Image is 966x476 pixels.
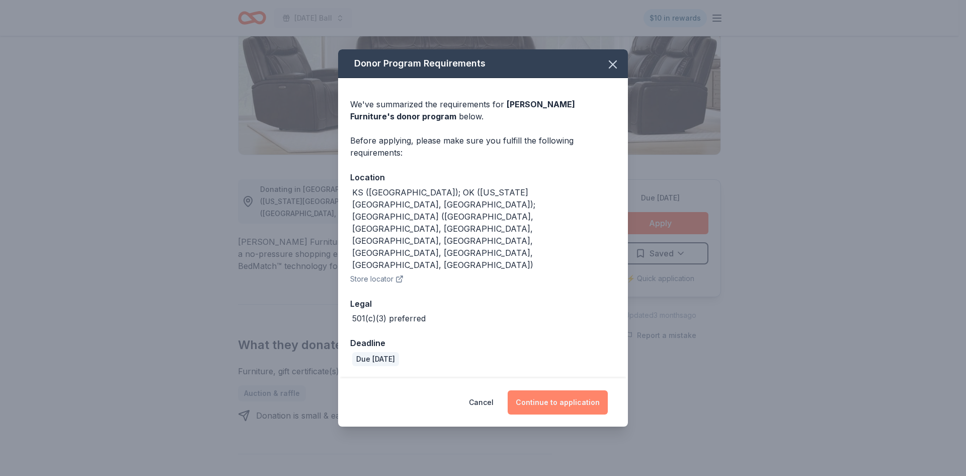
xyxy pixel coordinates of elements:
div: Donor Program Requirements [338,49,628,78]
div: We've summarized the requirements for below. [350,98,616,122]
button: Cancel [469,390,494,415]
button: Continue to application [508,390,608,415]
button: Store locator [350,273,404,285]
div: Due [DATE] [352,352,399,366]
div: Before applying, please make sure you fulfill the following requirements: [350,134,616,159]
div: 501(c)(3) preferred [352,312,426,324]
div: Location [350,171,616,184]
div: KS ([GEOGRAPHIC_DATA]); OK ([US_STATE][GEOGRAPHIC_DATA], [GEOGRAPHIC_DATA]); [GEOGRAPHIC_DATA] ([... [352,186,616,271]
div: Deadline [350,336,616,350]
div: Legal [350,297,616,310]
